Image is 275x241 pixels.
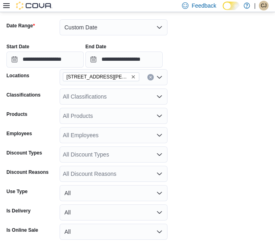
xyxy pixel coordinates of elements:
[259,1,269,10] div: Christina Jarvis
[223,2,240,10] input: Dark Mode
[192,2,216,10] span: Feedback
[156,171,163,177] button: Open list of options
[16,2,52,10] img: Cova
[156,132,163,138] button: Open list of options
[63,72,139,81] span: 3850 Sheppard Ave E
[6,111,27,117] label: Products
[261,1,267,10] span: CJ
[147,74,154,80] button: Clear input
[6,188,27,195] label: Use Type
[254,1,256,10] p: |
[6,72,29,79] label: Locations
[60,204,167,220] button: All
[6,43,29,50] label: Start Date
[60,185,167,201] button: All
[6,208,31,214] label: Is Delivery
[131,74,136,79] button: Remove 3850 Sheppard Ave E from selection in this group
[156,74,163,80] button: Open list of options
[156,151,163,158] button: Open list of options
[60,19,167,35] button: Custom Date
[6,169,49,175] label: Discount Reasons
[66,73,129,81] span: [STREET_ADDRESS][PERSON_NAME]
[6,150,42,156] label: Discount Types
[156,113,163,119] button: Open list of options
[6,51,84,68] input: Press the down key to open a popover containing a calendar.
[6,227,38,233] label: Is Online Sale
[156,93,163,100] button: Open list of options
[6,130,32,137] label: Employees
[85,51,163,68] input: Press the down key to open a popover containing a calendar.
[85,43,106,50] label: End Date
[6,23,35,29] label: Date Range
[6,92,41,98] label: Classifications
[60,224,167,240] button: All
